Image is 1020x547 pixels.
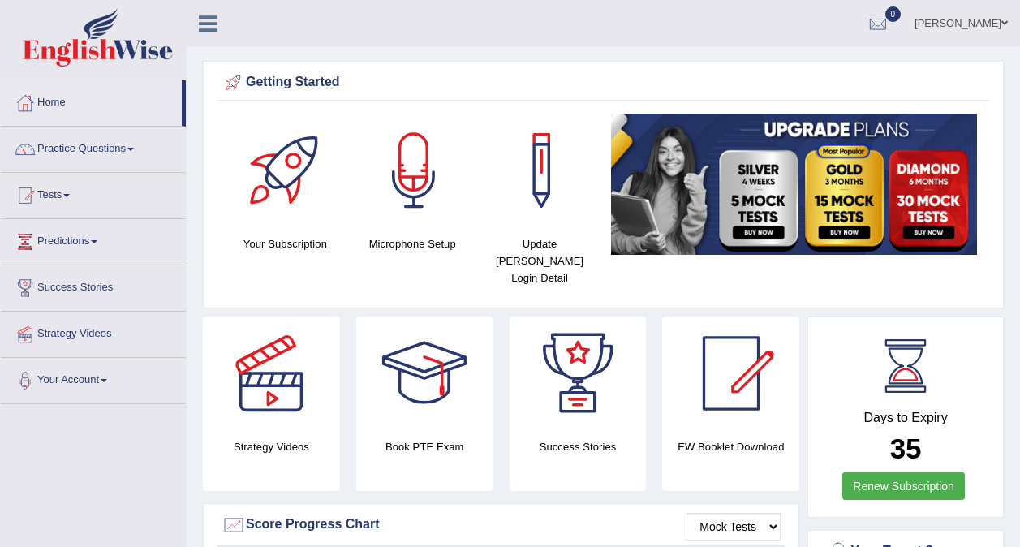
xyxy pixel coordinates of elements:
a: Renew Subscription [842,472,965,500]
h4: Book PTE Exam [356,438,493,455]
h4: EW Booklet Download [662,438,799,455]
h4: Update [PERSON_NAME] Login Detail [484,235,596,286]
a: Success Stories [1,265,186,306]
span: 0 [885,6,902,22]
a: Predictions [1,219,186,260]
div: Score Progress Chart [222,513,781,537]
b: 35 [890,433,922,464]
a: Tests [1,173,186,213]
h4: Days to Expiry [826,411,985,425]
a: Home [1,80,182,121]
h4: Your Subscription [230,235,341,252]
a: Practice Questions [1,127,186,167]
h4: Success Stories [510,438,647,455]
img: small5.jpg [611,114,977,255]
a: Your Account [1,358,186,398]
div: Getting Started [222,71,985,95]
h4: Strategy Videos [203,438,340,455]
a: Strategy Videos [1,312,186,352]
h4: Microphone Setup [357,235,468,252]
